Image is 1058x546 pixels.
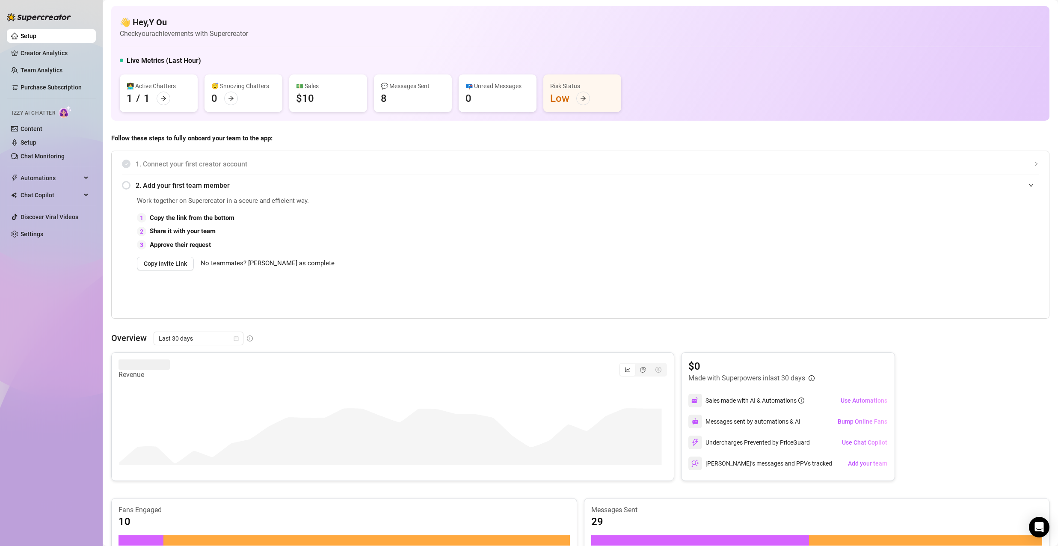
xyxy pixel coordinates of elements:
[7,13,71,21] img: logo-BBDzfeDw.svg
[640,367,646,373] span: pie-chart
[211,92,217,105] div: 0
[120,16,248,28] h4: 👋 Hey, Y Ou
[150,227,216,235] strong: Share it with your team
[21,125,42,132] a: Content
[21,171,81,185] span: Automations
[841,397,887,404] span: Use Automations
[591,505,1043,515] article: Messages Sent
[296,81,360,91] div: 💵 Sales
[21,139,36,146] a: Setup
[137,196,846,206] span: Work together on Supercreator in a secure and efficient way.
[705,396,804,405] div: Sales made with AI & Automations
[837,415,888,428] button: Bump Online Fans
[122,154,1039,175] div: 1. Connect your first creator account
[11,192,17,198] img: Chat Copilot
[1029,517,1049,537] div: Open Intercom Messenger
[111,134,273,142] strong: Follow these steps to fully onboard your team to the app:
[848,460,887,467] span: Add your team
[550,81,614,91] div: Risk Status
[127,56,201,66] h5: Live Metrics (Last Hour)
[137,227,146,236] div: 2
[21,188,81,202] span: Chat Copilot
[848,457,888,470] button: Add your team
[247,335,253,341] span: info-circle
[1028,183,1034,188] span: expanded
[842,436,888,449] button: Use Chat Copilot
[381,81,445,91] div: 💬 Messages Sent
[228,95,234,101] span: arrow-right
[119,505,570,515] article: Fans Engaged
[580,95,586,101] span: arrow-right
[120,28,248,39] article: Check your achievements with Supercreator
[211,81,276,91] div: 😴 Snoozing Chatters
[234,336,239,341] span: calendar
[688,457,832,470] div: [PERSON_NAME]’s messages and PPVs tracked
[201,258,335,269] span: No teammates? [PERSON_NAME] as complete
[691,460,699,467] img: svg%3e
[59,106,72,118] img: AI Chatter
[840,394,888,407] button: Use Automations
[692,418,699,425] img: svg%3e
[381,92,387,105] div: 8
[21,214,78,220] a: Discover Viral Videos
[691,397,699,404] img: svg%3e
[21,67,62,74] a: Team Analytics
[838,418,887,425] span: Bump Online Fans
[127,92,133,105] div: 1
[119,370,170,380] article: Revenue
[21,46,89,60] a: Creator Analytics
[798,398,804,404] span: info-circle
[842,439,887,446] span: Use Chat Copilot
[688,359,815,373] article: $0
[691,439,699,446] img: svg%3e
[868,196,1039,306] iframe: Adding Team Members
[144,260,187,267] span: Copy Invite Link
[150,214,234,222] strong: Copy the link from the bottom
[21,153,65,160] a: Chat Monitoring
[465,81,530,91] div: 📪 Unread Messages
[688,415,800,428] div: Messages sent by automations & AI
[655,367,661,373] span: dollar-circle
[809,375,815,381] span: info-circle
[137,257,194,270] button: Copy Invite Link
[688,373,805,383] article: Made with Superpowers in last 30 days
[136,180,1039,191] span: 2. Add your first team member
[136,159,1039,169] span: 1. Connect your first creator account
[1034,161,1039,166] span: collapsed
[11,175,18,181] span: thunderbolt
[21,84,82,91] a: Purchase Subscription
[160,95,166,101] span: arrow-right
[137,240,146,249] div: 3
[137,213,146,223] div: 1
[159,332,238,345] span: Last 30 days
[619,363,667,377] div: segmented control
[111,332,147,344] article: Overview
[12,109,55,117] span: Izzy AI Chatter
[296,92,314,105] div: $10
[625,367,631,373] span: line-chart
[150,241,211,249] strong: Approve their request
[591,515,603,528] article: 29
[144,92,150,105] div: 1
[122,175,1039,196] div: 2. Add your first team member
[688,436,810,449] div: Undercharges Prevented by PriceGuard
[119,515,130,528] article: 10
[465,92,471,105] div: 0
[21,33,36,39] a: Setup
[127,81,191,91] div: 👩‍💻 Active Chatters
[21,231,43,237] a: Settings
